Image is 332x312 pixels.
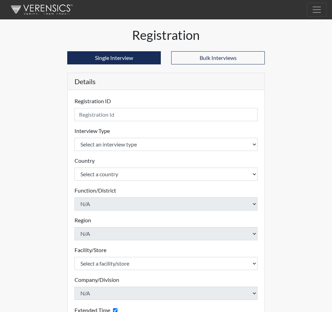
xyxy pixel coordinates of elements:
[75,216,91,224] label: Region
[75,127,110,135] label: Interview Type
[307,3,326,17] button: Toggle navigation
[67,51,161,64] button: Single Interview
[171,51,265,64] button: Bulk Interviews
[75,108,257,121] input: Insert a Registration ID, which needs to be a unique alphanumeric value for each interviewee
[75,157,95,165] label: Country
[68,73,264,90] h5: Details
[75,276,119,284] label: Company/Division
[75,246,106,254] label: Facility/Store
[67,28,265,43] h1: Registration
[75,186,116,195] label: Function/District
[75,97,111,105] label: Registration ID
